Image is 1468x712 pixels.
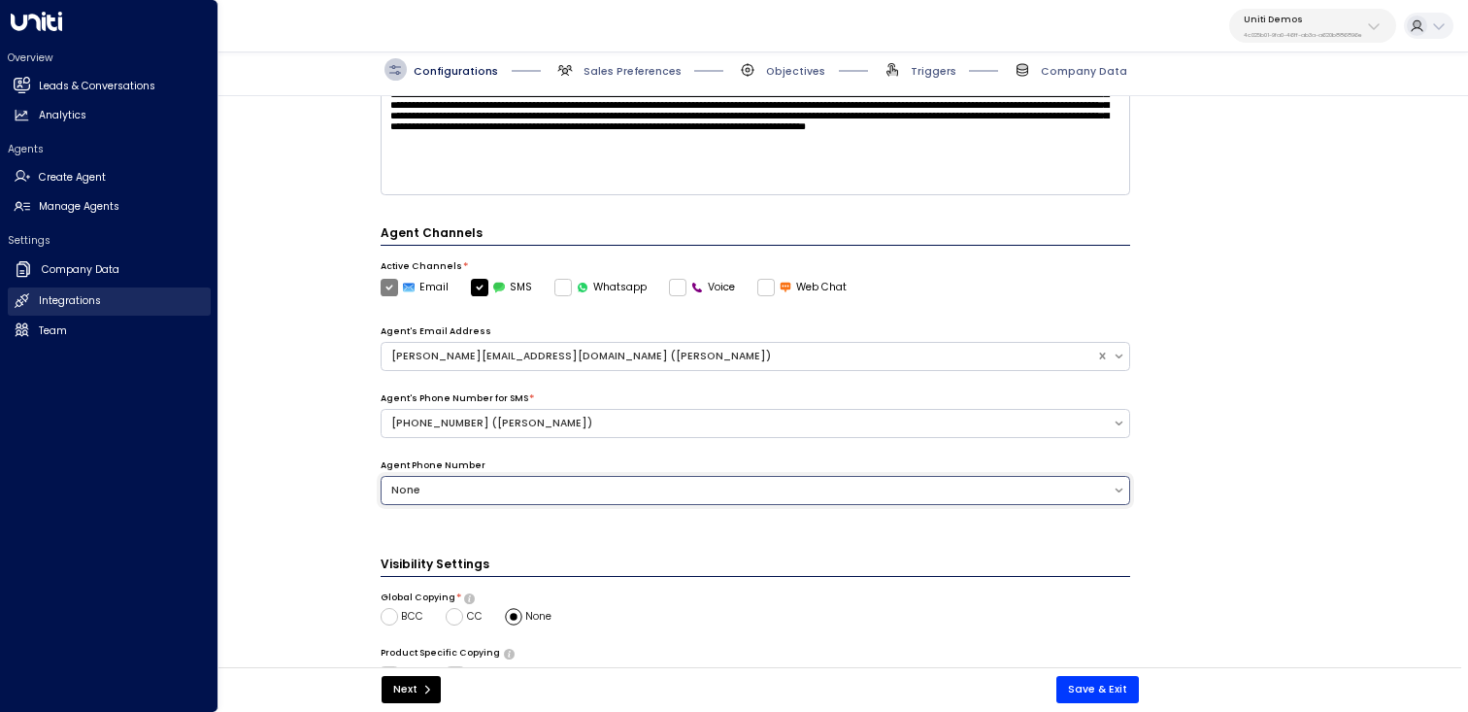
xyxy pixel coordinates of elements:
[381,279,450,296] label: Email
[757,279,848,296] label: Web Chat
[1229,9,1396,43] button: Uniti Demos4c025b01-9fa0-46ff-ab3a-a620b886896e
[8,254,211,286] a: Company Data
[401,609,423,625] span: BCC
[381,556,1131,577] h3: Visibility Settings
[381,459,485,473] label: Agent Phone Number
[525,609,551,625] span: None
[414,64,498,79] span: Configurations
[39,170,106,186] h2: Create Agent
[1244,14,1362,25] p: Uniti Demos
[39,293,101,309] h2: Integrations
[464,593,475,603] button: Choose whether the agent should include specific emails in the CC or BCC line of all outgoing ema...
[391,483,1103,498] div: None
[381,647,500,661] label: Product Specific Copying
[39,199,119,215] h2: Manage Agents
[584,64,682,79] span: Sales Preferences
[8,317,211,345] a: Team
[382,676,441,703] button: Next
[39,108,86,123] h2: Analytics
[8,163,211,191] a: Create Agent
[1041,64,1127,79] span: Company Data
[669,279,736,296] label: Voice
[391,416,1103,431] div: [PHONE_NUMBER] ([PERSON_NAME])
[381,260,462,274] label: Active Channels
[766,64,825,79] span: Objectives
[8,193,211,221] a: Manage Agents
[8,288,211,316] a: Integrations
[381,224,1131,246] h4: Agent Channels
[471,279,533,296] label: SMS
[42,262,119,278] h2: Company Data
[1244,31,1362,39] p: 4c025b01-9fa0-46ff-ab3a-a620b886896e
[381,592,455,605] label: Global Copying
[381,325,491,339] label: Agent's Email Address
[8,142,211,156] h2: Agents
[8,102,211,130] a: Analytics
[8,72,211,100] a: Leads & Conversations
[39,79,155,94] h2: Leads & Conversations
[391,349,1086,364] div: [PERSON_NAME][EMAIL_ADDRESS][DOMAIN_NAME] ([PERSON_NAME])
[8,233,211,248] h2: Settings
[381,392,528,406] label: Agent's Phone Number for SMS
[8,51,211,65] h2: Overview
[467,609,483,625] span: CC
[39,323,67,339] h2: Team
[554,279,648,296] label: Whatsapp
[504,649,515,659] button: Determine if there should be product-specific CC or BCC rules for all of the agent’s emails. Sele...
[911,64,956,79] span: Triggers
[1056,676,1139,703] button: Save & Exit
